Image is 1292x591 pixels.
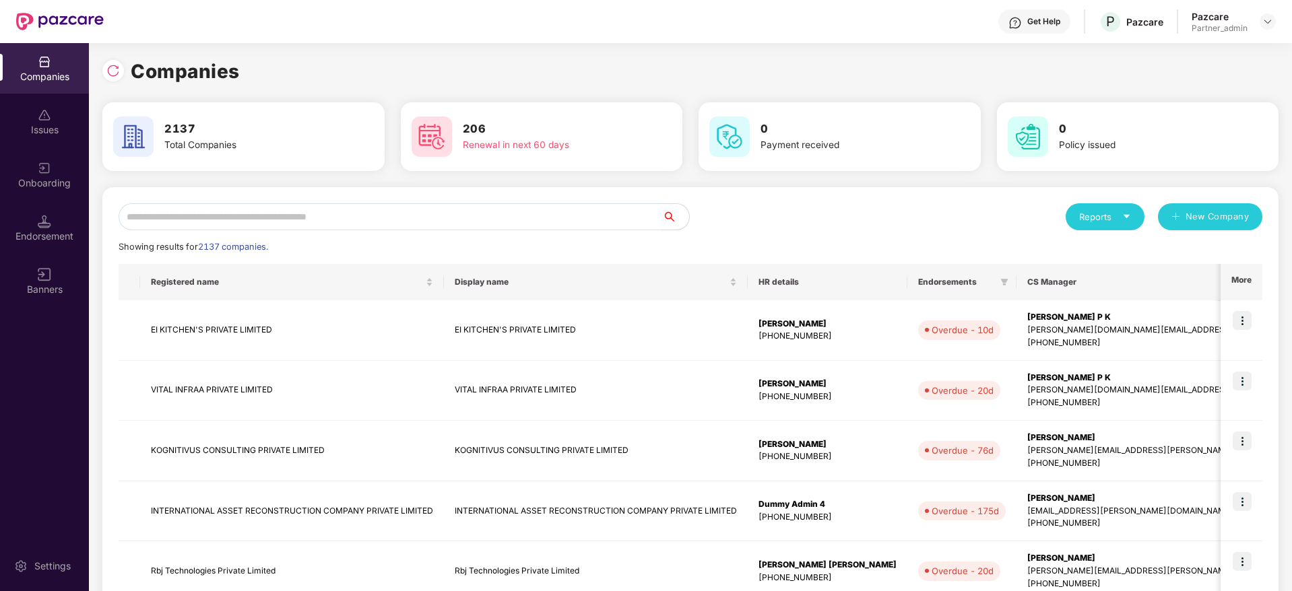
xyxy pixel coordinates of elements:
[16,13,104,30] img: New Pazcare Logo
[758,438,897,451] div: [PERSON_NAME]
[119,242,268,252] span: Showing results for
[1233,492,1252,511] img: icon
[38,162,51,175] img: svg+xml;base64,PHN2ZyB3aWR0aD0iMjAiIGhlaWdodD0iMjAiIHZpZXdCb3g9IjAgMCAyMCAyMCIgZmlsbD0ibm9uZSIgeG...
[748,264,907,300] th: HR details
[164,138,334,153] div: Total Companies
[1171,212,1180,223] span: plus
[444,264,748,300] th: Display name
[140,481,444,542] td: INTERNATIONAL ASSET RECONSTRUCTION COMPANY PRIVATE LIMITED
[1122,212,1131,221] span: caret-down
[1059,138,1229,153] div: Policy issued
[932,504,999,518] div: Overdue - 175d
[758,571,897,584] div: [PHONE_NUMBER]
[444,481,748,542] td: INTERNATIONAL ASSET RECONSTRUCTION COMPANY PRIVATE LIMITED
[1027,277,1289,287] span: CS Manager
[131,57,240,86] h1: Companies
[1262,16,1273,27] img: svg+xml;base64,PHN2ZyBpZD0iRHJvcGRvd24tMzJ4MzIiIHhtbG5zPSJodHRwOi8vd3d3LnczLm9yZy8yMDAwL3N2ZyIgd2...
[38,55,51,69] img: svg+xml;base64,PHN2ZyBpZD0iQ29tcGFuaWVzIiB4bWxucz0iaHR0cDovL3d3dy53My5vcmcvMjAwMC9zdmciIHdpZHRoPS...
[1079,210,1131,223] div: Reports
[444,421,748,481] td: KOGNITIVUS CONSULTING PRIVATE LIMITED
[151,277,423,287] span: Registered name
[932,564,994,578] div: Overdue - 20d
[758,450,897,463] div: [PHONE_NUMBER]
[1126,15,1163,28] div: Pazcare
[14,559,28,573] img: svg+xml;base64,PHN2ZyBpZD0iU2V0dGluZy0yMHgyMCIgeG1sbnM9Imh0dHA6Ly93d3cudzMub3JnLzIwMDAvc3ZnIiB3aW...
[1221,264,1262,300] th: More
[1008,116,1048,157] img: svg+xml;base64,PHN2ZyB4bWxucz0iaHR0cDovL3d3dy53My5vcmcvMjAwMC9zdmciIHdpZHRoPSI2MCIgaGVpZ2h0PSI2MC...
[758,330,897,343] div: [PHONE_NUMBER]
[758,378,897,390] div: [PERSON_NAME]
[1008,16,1022,30] img: svg+xml;base64,PHN2ZyBpZD0iSGVscC0zMngzMiIgeG1sbnM9Imh0dHA6Ly93d3cudzMub3JnLzIwMDAvc3ZnIiB3aWR0aD...
[140,421,444,481] td: KOGNITIVUS CONSULTING PRIVATE LIMITED
[412,116,452,157] img: svg+xml;base64,PHN2ZyB4bWxucz0iaHR0cDovL3d3dy53My5vcmcvMjAwMC9zdmciIHdpZHRoPSI2MCIgaGVpZ2h0PSI2MC...
[463,120,633,138] h3: 206
[113,116,154,157] img: svg+xml;base64,PHN2ZyB4bWxucz0iaHR0cDovL3d3dy53My5vcmcvMjAwMC9zdmciIHdpZHRoPSI2MCIgaGVpZ2h0PSI2MC...
[932,323,994,337] div: Overdue - 10d
[38,268,51,281] img: svg+xml;base64,PHN2ZyB3aWR0aD0iMTYiIGhlaWdodD0iMTYiIHZpZXdCb3g9IjAgMCAxNiAxNiIgZmlsbD0ibm9uZSIgeG...
[1027,16,1060,27] div: Get Help
[1059,120,1229,138] h3: 0
[932,444,994,457] div: Overdue - 76d
[463,138,633,153] div: Renewal in next 60 days
[1233,311,1252,330] img: icon
[661,203,690,230] button: search
[140,361,444,421] td: VITAL INFRAA PRIVATE LIMITED
[709,116,750,157] img: svg+xml;base64,PHN2ZyB4bWxucz0iaHR0cDovL3d3dy53My5vcmcvMjAwMC9zdmciIHdpZHRoPSI2MCIgaGVpZ2h0PSI2MC...
[140,300,444,361] td: EI KITCHEN'S PRIVATE LIMITED
[198,242,268,252] span: 2137 companies.
[932,384,994,397] div: Overdue - 20d
[1192,10,1248,23] div: Pazcare
[444,361,748,421] td: VITAL INFRAA PRIVATE LIMITED
[918,277,995,287] span: Endorsements
[455,277,727,287] span: Display name
[661,211,689,222] span: search
[164,120,334,138] h3: 2137
[1192,23,1248,34] div: Partner_admin
[758,318,897,331] div: [PERSON_NAME]
[758,511,897,524] div: [PHONE_NUMBER]
[998,274,1011,290] span: filter
[1233,372,1252,390] img: icon
[38,215,51,228] img: svg+xml;base64,PHN2ZyB3aWR0aD0iMTQuNSIgaGVpZ2h0PSIxNC41IiB2aWV3Qm94PSIwIDAgMTYgMTYiIGZpbGw9Im5vbm...
[140,264,444,300] th: Registered name
[1186,210,1250,223] span: New Company
[758,559,897,571] div: [PERSON_NAME] [PERSON_NAME]
[1158,203,1262,230] button: plusNew Company
[1000,278,1008,286] span: filter
[761,120,930,138] h3: 0
[106,64,120,77] img: svg+xml;base64,PHN2ZyBpZD0iUmVsb2FkLTMyeDMyIiB4bWxucz0iaHR0cDovL3d3dy53My5vcmcvMjAwMC9zdmciIHdpZH...
[444,300,748,361] td: EI KITCHEN'S PRIVATE LIMITED
[1106,13,1115,30] span: P
[1233,552,1252,571] img: icon
[30,559,75,573] div: Settings
[38,108,51,122] img: svg+xml;base64,PHN2ZyBpZD0iSXNzdWVzX2Rpc2FibGVkIiB4bWxucz0iaHR0cDovL3d3dy53My5vcmcvMjAwMC9zdmciIH...
[758,390,897,403] div: [PHONE_NUMBER]
[758,498,897,511] div: Dummy Admin 4
[1233,431,1252,450] img: icon
[761,138,930,153] div: Payment received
